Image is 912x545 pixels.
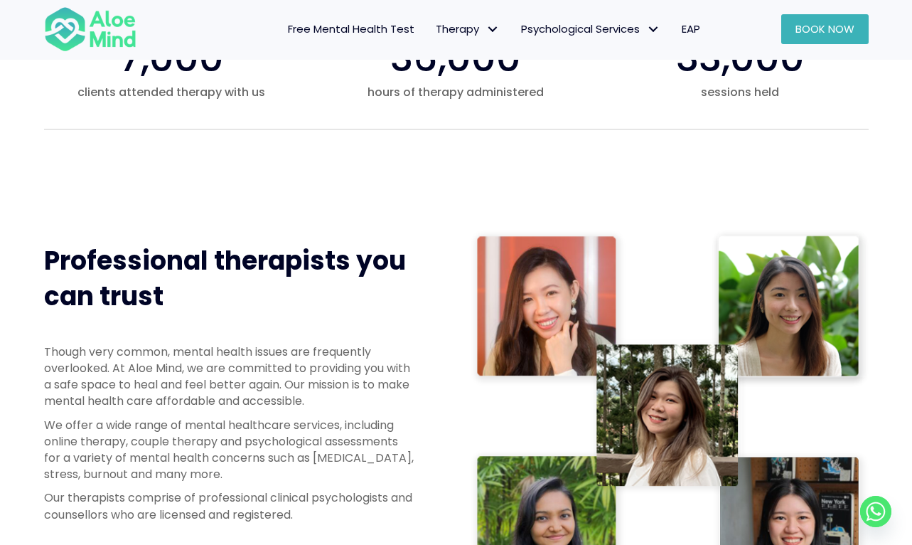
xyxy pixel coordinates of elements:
a: TherapyTherapy: submenu [425,14,510,44]
span: Psychological Services [521,21,660,36]
a: Whatsapp [860,496,891,527]
span: clients attended therapy with us [44,84,300,100]
span: Therapy: submenu [483,19,503,40]
a: EAP [671,14,711,44]
span: sessions held [612,84,868,100]
span: Professional therapists you can trust [44,243,406,314]
nav: Menu [155,14,711,44]
span: Book Now [795,21,854,36]
p: We offer a wide range of mental healthcare services, including online therapy, couple therapy and... [44,417,414,483]
a: Book Now [781,14,869,44]
a: Psychological ServicesPsychological Services: submenu [510,14,671,44]
span: hours of therapy administered [328,84,584,100]
a: Free Mental Health Test [277,14,425,44]
span: Therapy [436,21,500,36]
img: Aloe mind Logo [44,6,136,53]
span: Free Mental Health Test [288,21,414,36]
p: Our therapists comprise of professional clinical psychologists and counsellors who are licensed a... [44,490,414,522]
p: Though very common, mental health issues are frequently overlooked. At Aloe Mind, we are committe... [44,344,414,410]
span: Psychological Services: submenu [643,19,664,40]
span: EAP [682,21,700,36]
